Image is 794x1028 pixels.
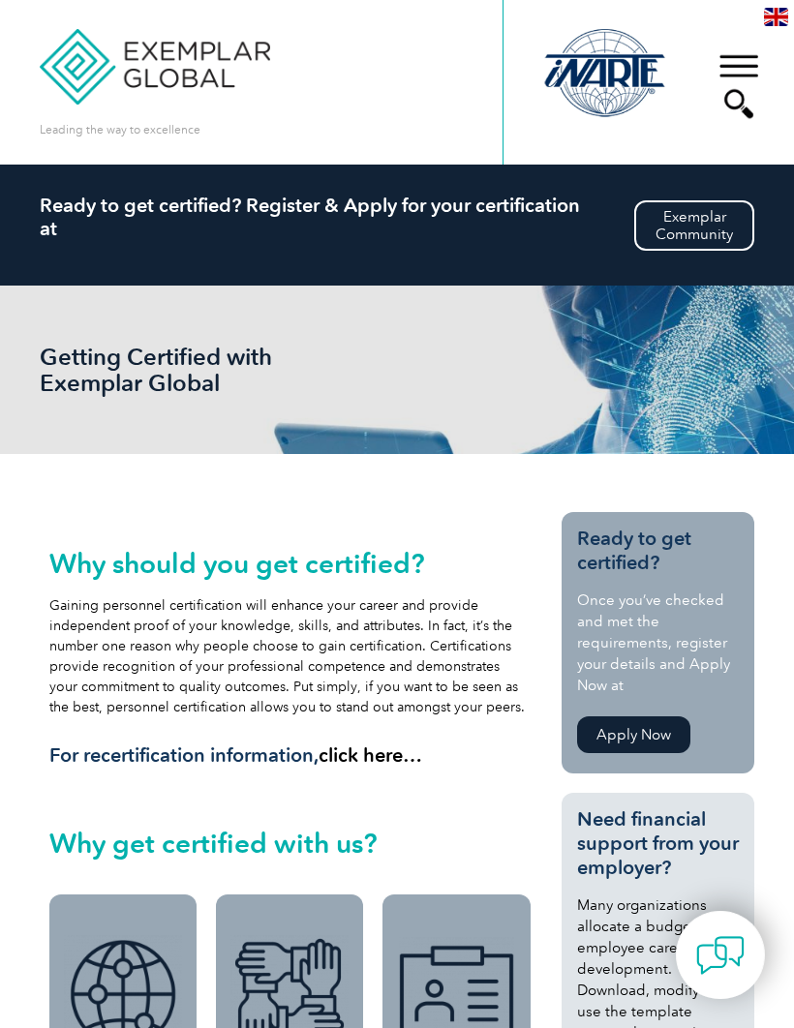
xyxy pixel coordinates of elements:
h3: For recertification information, [49,743,531,768]
h2: Ready to get certified? Register & Apply for your certification at [40,194,754,240]
a: ExemplarCommunity [634,200,754,251]
img: en [764,8,788,26]
a: click here… [319,743,422,767]
h1: Getting Certified with Exemplar Global [40,344,330,396]
p: Once you’ve checked and met the requirements, register your details and Apply Now at [577,590,739,696]
img: contact-chat.png [696,931,745,980]
h3: Ready to get certified? [577,527,739,575]
a: Apply Now [577,716,690,753]
h3: Need financial support from your employer? [577,807,739,880]
p: Leading the way to excellence [40,119,200,140]
h2: Why get certified with us? [49,828,531,859]
div: Gaining personnel certification will enhance your career and provide independent proof of your kn... [49,548,531,768]
h2: Why should you get certified? [49,548,531,579]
